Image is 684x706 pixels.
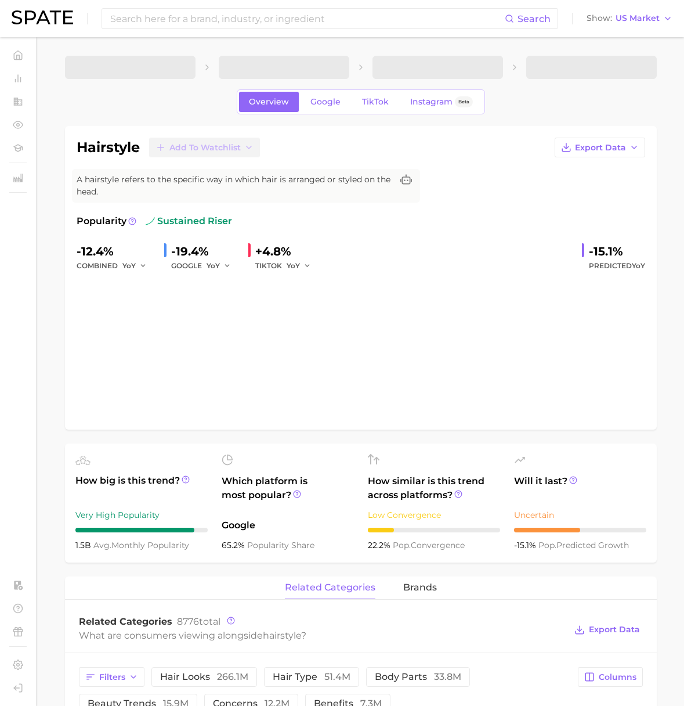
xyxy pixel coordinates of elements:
a: TikTok [352,92,399,112]
span: Google [310,97,341,107]
span: body parts [375,672,461,682]
input: Search here for a brand, industry, or ingredient [109,9,505,28]
span: Beta [458,97,469,107]
span: TikTok [362,97,389,107]
div: GOOGLE [171,259,239,273]
span: popularity share [247,540,314,550]
h1: hairstyle [77,141,140,154]
button: Export Data [555,138,645,157]
div: Low Convergence [368,508,500,522]
span: -15.1% [514,540,538,550]
abbr: popularity index [538,540,556,550]
span: Filters [99,672,125,682]
div: 2 / 10 [368,528,500,532]
span: A hairstyle refers to the specific way in which hair is arranged or styled on the head. [77,174,392,198]
img: SPATE [12,10,73,24]
span: 22.2% [368,540,393,550]
span: Which platform is most popular? [222,474,354,513]
span: Export Data [589,625,640,635]
div: 5 / 10 [514,528,646,532]
span: YoY [207,261,220,271]
span: Related Categories [79,616,172,627]
a: Overview [239,92,299,112]
span: total [177,616,220,627]
span: YoY [287,261,300,271]
span: hair type [273,672,350,682]
span: YoY [122,261,136,271]
abbr: popularity index [393,540,411,550]
span: Predicted [589,259,645,273]
div: combined [77,259,155,273]
div: Very High Popularity [75,508,208,522]
span: hair looks [160,672,248,682]
span: Search [517,13,551,24]
button: Add to Watchlist [149,138,260,157]
img: sustained riser [146,217,155,226]
span: Instagram [410,97,453,107]
span: Google [222,518,354,532]
span: 1.5b [75,540,93,550]
button: Filters [79,667,144,687]
span: Popularity [77,214,126,228]
span: US Market [616,15,660,21]
div: 9 / 10 [75,528,208,532]
span: How big is this trend? [75,474,208,502]
span: brands [403,582,437,593]
div: -19.4% [171,242,239,261]
span: Show [587,15,612,21]
span: 65.2% [222,540,247,550]
div: +4.8% [255,242,319,261]
span: related categories [285,582,375,593]
button: YoY [122,259,147,273]
div: TIKTOK [255,259,319,273]
span: hairstyle [263,630,301,641]
button: ShowUS Market [584,11,675,26]
span: 51.4m [324,671,350,682]
div: What are consumers viewing alongside ? [79,628,566,643]
span: predicted growth [538,540,629,550]
span: Will it last? [514,474,646,502]
a: Google [301,92,350,112]
button: YoY [207,259,231,273]
span: How similar is this trend across platforms? [368,474,500,502]
span: Overview [249,97,289,107]
a: Log out. Currently logged in with e-mail yumi.toki@spate.nyc. [9,679,27,697]
button: YoY [287,259,312,273]
div: Uncertain [514,508,646,522]
abbr: average [93,540,111,550]
div: -12.4% [77,242,155,261]
span: monthly popularity [93,540,189,550]
button: Columns [578,667,642,687]
span: 266.1m [217,671,248,682]
span: Columns [599,672,636,682]
span: 8776 [177,616,199,627]
span: convergence [393,540,465,550]
span: Add to Watchlist [169,143,241,153]
button: Export Data [571,622,642,638]
div: -15.1% [589,242,645,261]
span: YoY [632,261,645,270]
span: Export Data [575,143,626,153]
span: 33.8m [434,671,461,682]
a: InstagramBeta [400,92,483,112]
span: sustained riser [146,214,232,228]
